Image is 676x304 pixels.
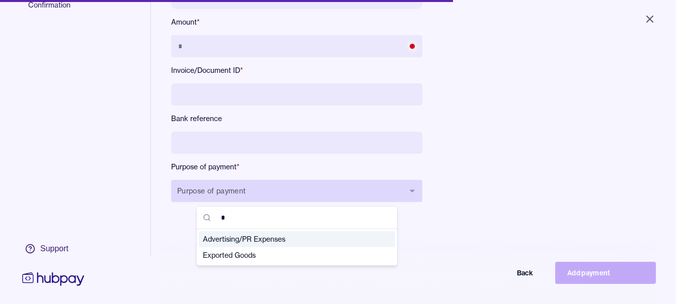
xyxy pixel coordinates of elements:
a: Support [20,238,87,259]
button: Back [444,262,545,284]
button: Purpose of payment [171,180,422,202]
label: Amount [171,17,422,27]
label: Invoice/Document ID [171,65,422,75]
label: Purpose of payment [171,162,422,172]
button: Close [632,8,668,30]
span: Advertising/PR Expenses [203,234,379,244]
span: Exported Goods [203,250,379,260]
label: Bank reference [171,114,422,124]
div: Support [40,243,68,254]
